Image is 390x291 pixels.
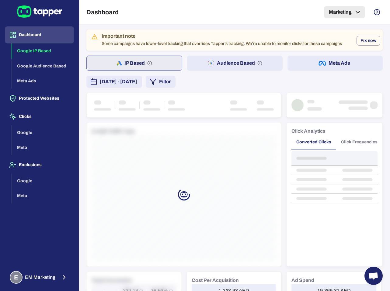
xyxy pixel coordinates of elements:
button: Dashboard [5,26,74,43]
button: Exclusions [5,156,74,173]
h6: Cost Per Acquisition [192,277,239,284]
button: Meta [12,188,74,204]
button: Converted Clicks [291,135,336,149]
h5: Dashboard [86,9,119,16]
button: Meta Ads [287,56,383,71]
a: Google [12,178,74,183]
a: Google IP Based [12,48,74,53]
a: Google Audience Based [12,63,74,68]
button: EEM Marketing [5,269,74,286]
svg: IP based: Search, Display, and Shopping. [147,61,152,66]
div: Some campaigns have lower-level tracking that overrides Tapper’s tracking. We’re unable to monito... [102,31,342,49]
button: Click Frequencies [336,135,382,149]
button: Filter [146,76,176,88]
span: [DATE] - [DATE] [100,78,137,85]
button: Audience Based [187,56,282,71]
button: IP Based [86,56,182,71]
a: Dashboard [5,32,74,37]
button: Google [12,173,74,189]
h6: Click Analytics [291,128,326,135]
button: Google [12,125,74,140]
a: Meta Ads [12,78,74,83]
button: Protected Websites [5,90,74,107]
h6: Ad Spend [291,277,314,284]
div: Open chat [364,267,383,285]
a: Google [12,129,74,135]
svg: Audience based: Search, Display, Shopping, Video Performance Max, Demand Generation [257,61,262,66]
a: Meta [12,193,74,198]
a: Protected Websites [5,95,74,101]
div: Important note [102,33,342,39]
button: [DATE] - [DATE] [86,76,142,88]
a: Meta [12,145,74,150]
span: EM Marketing [25,274,55,280]
button: Clicks [5,108,74,125]
a: Exclusions [5,162,74,167]
button: Fix now [357,36,380,46]
button: Meta Ads [12,74,74,89]
button: Meta [12,140,74,155]
div: E [10,271,23,284]
button: Google IP Based [12,43,74,59]
button: Google Audience Based [12,59,74,74]
a: Clicks [5,114,74,119]
button: Marketing [324,6,365,18]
